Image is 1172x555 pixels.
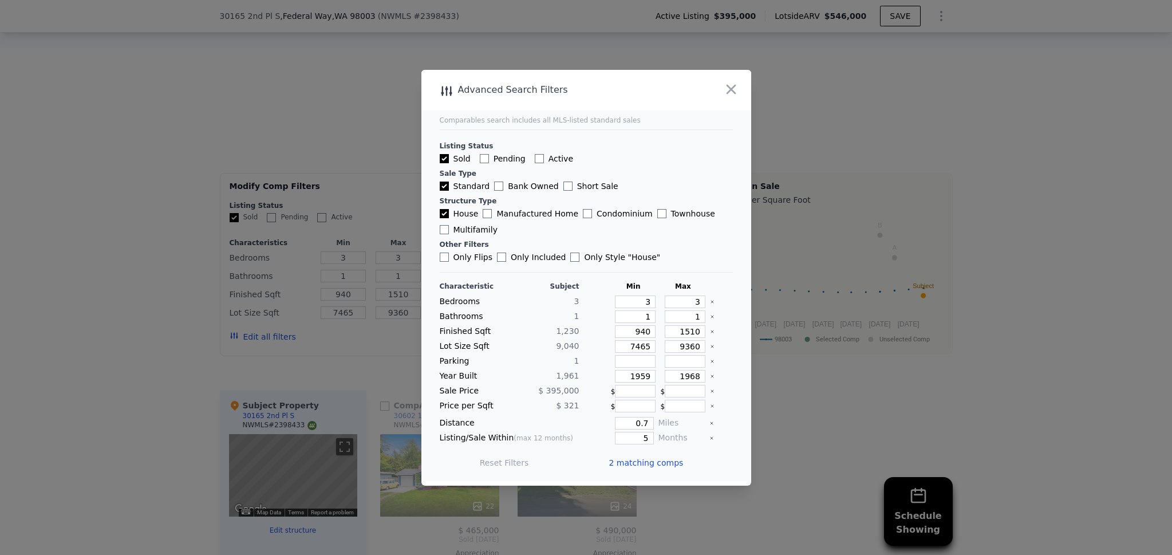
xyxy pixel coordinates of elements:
div: $ [661,385,706,397]
button: Clear [710,404,715,408]
div: Listing Status [440,141,733,151]
div: Year Built [440,370,507,383]
label: Townhouse [657,208,715,219]
div: Subject [512,282,579,291]
input: Bank Owned [494,182,503,191]
label: Only Flips [440,251,493,263]
button: Clear [709,436,714,440]
div: Months [658,432,705,444]
div: Listing/Sale Within [440,432,579,444]
span: 1 [574,356,579,365]
button: Clear [710,314,715,319]
button: Clear [710,329,715,334]
div: Min [611,282,656,291]
div: Finished Sqft [440,325,507,338]
div: $ [611,400,656,412]
div: Price per Sqft [440,400,507,412]
div: Sale Type [440,169,733,178]
label: Sold [440,153,471,164]
div: Bathrooms [440,310,507,323]
label: Pending [480,153,526,164]
input: House [440,209,449,218]
input: Manufactured Home [483,209,492,218]
span: $ 395,000 [538,386,579,395]
span: 1,230 [556,326,579,336]
input: Active [535,154,544,163]
div: Parking [440,355,507,368]
div: Structure Type [440,196,733,206]
div: $ [661,400,706,412]
input: Only Style "House" [570,253,579,262]
input: Standard [440,182,449,191]
div: Distance [440,417,579,430]
input: Pending [480,154,489,163]
input: Only Included [497,253,506,262]
label: Bank Owned [494,180,558,192]
div: Sale Price [440,385,507,397]
span: $ 321 [556,401,579,410]
div: $ [611,385,656,397]
label: Standard [440,180,490,192]
input: Sold [440,154,449,163]
label: Only Style " House " [570,251,660,263]
button: Clear [710,300,715,304]
label: Multifamily [440,224,498,235]
input: Condominium [583,209,592,218]
label: Active [535,153,573,164]
button: Clear [709,421,714,426]
div: Advanced Search Filters [421,82,685,98]
button: Clear [710,374,715,379]
input: Short Sale [563,182,573,191]
button: Clear [710,359,715,364]
label: Condominium [583,208,652,219]
span: 9,040 [556,341,579,351]
input: Only Flips [440,253,449,262]
input: Multifamily [440,225,449,234]
span: (max 12 months) [514,434,573,442]
div: Other Filters [440,240,733,249]
label: House [440,208,479,219]
div: Comparables search includes all MLS-listed standard sales [440,116,733,125]
span: 3 [574,297,579,306]
button: Clear [710,389,715,393]
label: Manufactured Home [483,208,578,219]
div: Miles [658,417,705,430]
label: Only Included [497,251,566,263]
span: 1 [574,312,579,321]
button: Clear [710,344,715,349]
div: Characteristic [440,282,507,291]
div: Bedrooms [440,296,507,308]
div: Lot Size Sqft [440,340,507,353]
input: Townhouse [657,209,666,218]
label: Short Sale [563,180,618,192]
span: 2 matching comps [609,457,684,469]
button: Reset [480,457,529,469]
span: 1,961 [556,371,579,380]
div: Max [661,282,706,291]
